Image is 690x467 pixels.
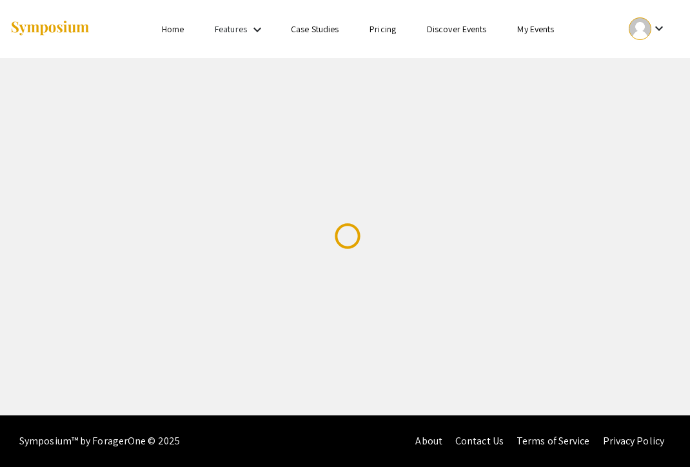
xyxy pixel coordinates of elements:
[19,415,180,467] div: Symposium™ by ForagerOne © 2025
[603,434,664,448] a: Privacy Policy
[370,23,396,35] a: Pricing
[215,23,247,35] a: Features
[517,23,554,35] a: My Events
[651,21,667,36] mat-icon: Expand account dropdown
[615,14,680,43] button: Expand account dropdown
[427,23,487,35] a: Discover Events
[250,22,265,37] mat-icon: Expand Features list
[291,23,339,35] a: Case Studies
[415,434,442,448] a: About
[517,434,590,448] a: Terms of Service
[162,23,184,35] a: Home
[455,434,504,448] a: Contact Us
[10,20,90,37] img: Symposium by ForagerOne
